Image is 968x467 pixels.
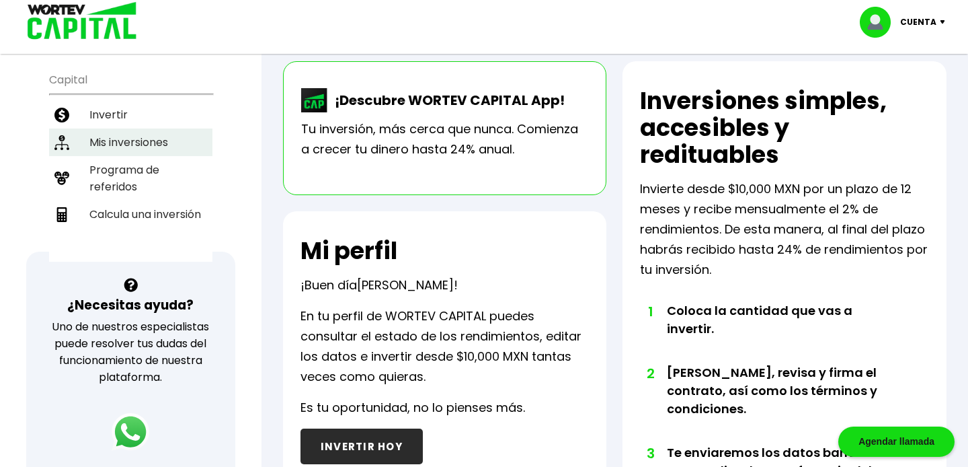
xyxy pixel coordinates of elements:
p: ¡Descubre WORTEV CAPITAL App! [328,90,565,110]
h2: Inversiones simples, accesibles y redituables [640,87,929,168]
img: logos_whatsapp-icon.242b2217.svg [112,413,149,451]
button: INVERTIR HOY [300,429,423,464]
a: Calcula una inversión [49,201,212,228]
li: [PERSON_NAME], revisa y firma el contrato, así como los términos y condiciones. [667,363,900,443]
a: Invertir [49,101,212,129]
p: ¡Buen día ! [300,275,458,295]
img: invertir-icon.b3b967d7.svg [54,108,69,122]
p: En tu perfil de WORTEV CAPITAL puedes consultar el estado de los rendimientos, editar los datos e... [300,306,590,387]
img: inversiones-icon.6695dc30.svg [54,135,69,150]
ul: Capital [49,65,212,262]
img: profile-image [860,7,900,38]
img: calculadora-icon.17d418c4.svg [54,207,69,222]
p: Tu inversión, más cerca que nunca. Comienza a crecer tu dinero hasta 24% anual. [301,119,589,159]
span: 3 [647,443,653,464]
p: Es tu oportunidad, no lo pienses más. [300,398,525,418]
h2: Mi perfil [300,238,397,264]
span: 2 [647,363,653,384]
li: Coloca la cantidad que vas a invertir. [667,301,900,363]
p: Invierte desde $10,000 MXN por un plazo de 12 meses y recibe mensualmente el 2% de rendimientos. ... [640,179,929,280]
img: wortev-capital-app-icon [301,88,328,112]
span: [PERSON_NAME] [357,277,454,293]
p: Uno de nuestros especialistas puede resolver tus dudas del funcionamiento de nuestra plataforma. [44,318,218,386]
img: recomiendanos-icon.9b8e9327.svg [54,171,69,186]
h3: ¿Necesitas ayuda? [67,295,194,315]
div: Agendar llamada [838,427,955,457]
a: Mis inversiones [49,129,212,156]
a: Programa de referidos [49,156,212,201]
span: 1 [647,301,653,322]
img: icon-down [936,20,955,24]
p: Cuenta [900,12,936,32]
